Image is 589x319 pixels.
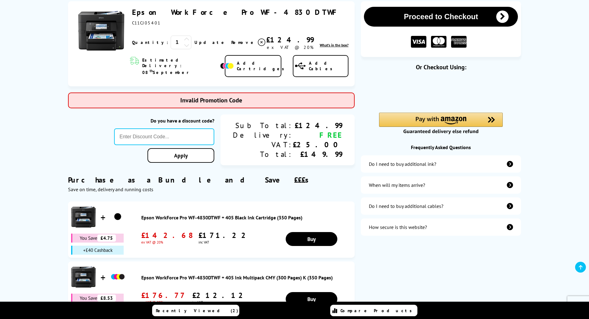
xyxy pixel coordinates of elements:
[233,149,293,159] div: Total:
[192,291,248,300] span: £212.12
[361,218,521,236] a: secure-website
[220,63,234,69] img: Add Cartridges
[369,161,436,167] div: Do I need to buy additional ink?
[231,38,266,47] a: Delete item from your basket
[97,295,116,302] span: £8.53
[141,300,186,304] span: ex VAT @ 20%
[132,40,168,45] span: Quantity:
[71,246,124,255] div: +£40 Cashback
[379,113,503,134] div: Amazon Pay - Use your Amazon account
[361,63,521,71] div: Or Checkout Using:
[361,155,521,173] a: additional-ink
[231,40,256,45] span: Remove
[141,231,192,240] span: £142.68
[369,224,427,230] div: How secure is this website?
[68,166,355,192] div: Purchase as a Bundle and Save £££s
[180,96,242,104] span: Invalid Promotion Code
[110,269,126,285] img: Epson WorkForce Pro WF-4830DTWF + 405 Ink Multipack CMY (300 Pages) K (350 Pages)
[152,305,239,316] a: Recently Viewed (2)
[141,274,352,281] a: Epson WorkForce Pro WF-4830DTWF + 405 Ink Multipack CMY (300 Pages) K (350 Pages)
[286,292,337,306] a: Buy
[142,57,219,75] span: Estimated Delivery: 08 September
[361,144,521,150] div: Frequently Asked Questions
[147,148,214,163] a: Apply
[114,118,215,124] div: Do you have a discount code?
[431,36,446,48] img: MASTER CARD
[233,140,293,149] div: VAT:
[132,20,160,26] span: C11CJ05401
[233,130,293,140] div: Delivery:
[114,128,215,145] input: Enter Discount Code...
[71,205,96,229] img: Epson WorkForce Pro WF-4830DTWF + 405 Black Ink Cartridge (350 Pages)
[293,121,342,130] div: £124.99
[286,232,337,246] a: Buy
[379,81,503,102] iframe: PayPal
[141,214,352,221] a: Epson WorkForce Pro WF-4830DTWF + 405 Black Ink Cartridge (350 Pages)
[192,300,248,304] span: inc VAT
[71,234,124,243] div: You Save
[369,182,425,188] div: When will my items arrive?
[141,240,192,244] span: ex VAT @ 20%
[361,176,521,194] a: items-arrive
[361,197,521,215] a: additional-cables
[364,7,518,27] button: Proceed to Checkout
[330,305,417,316] a: Compare Products
[198,231,250,240] span: £171.22
[78,7,125,54] img: Epson WorkForce Pro WF-4830DTWF
[71,265,96,289] img: Epson WorkForce Pro WF-4830DTWF + 405 Ink Multipack CMY (300 Pages) K (350 Pages)
[150,68,153,73] sup: th
[198,240,250,244] span: inc VAT
[266,35,314,45] div: £124.99
[293,130,342,140] div: FREE
[293,140,342,149] div: £25.00
[411,36,426,48] img: VISA
[97,235,116,242] span: £4.75
[369,203,443,209] div: Do I need to buy additional cables?
[320,43,348,47] span: What's in the box?
[237,60,288,71] span: Add Cartridges
[194,40,226,45] a: Update
[451,36,467,48] img: American Express
[156,308,238,313] span: Recently Viewed (2)
[340,308,415,313] span: Compare Products
[71,294,124,303] div: You Save
[233,121,293,130] div: Sub Total:
[293,149,342,159] div: £149.99
[132,7,340,17] a: Epson WorkForce Pro WF-4830DTWF
[110,209,126,225] img: Epson WorkForce Pro WF-4830DTWF + 405 Black Ink Cartridge (350 Pages)
[320,43,348,47] a: lnk_inthebox
[68,186,355,192] div: Save on time, delivery and running costs
[309,60,348,71] span: Add Cables
[267,45,314,50] span: ex VAT @ 20%
[141,291,186,300] span: £176.77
